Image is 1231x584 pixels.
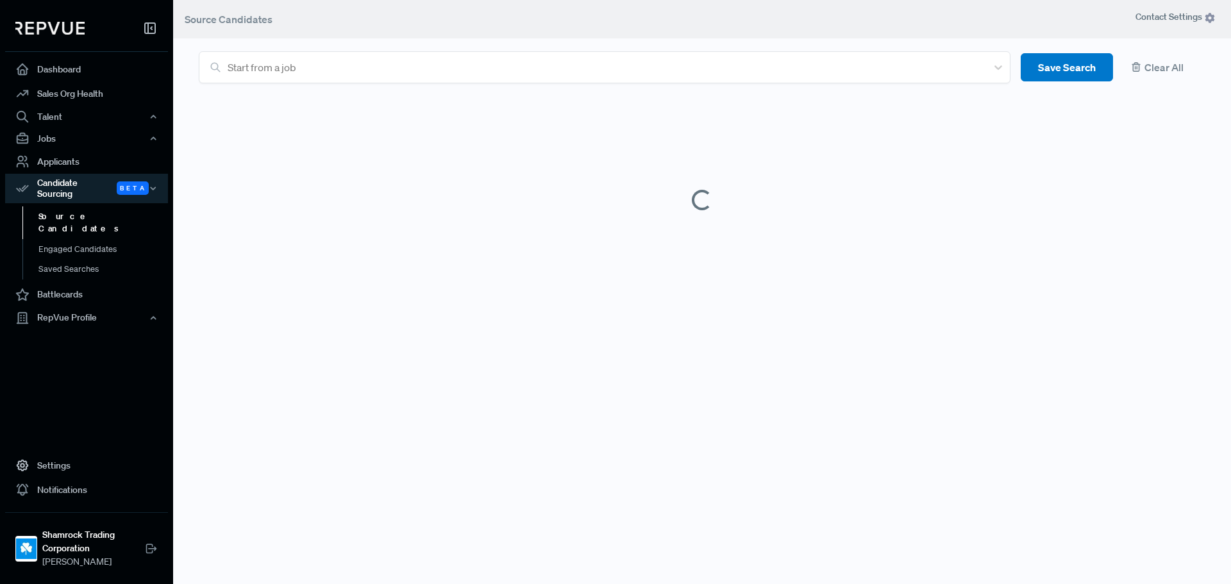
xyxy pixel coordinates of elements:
[5,174,168,203] button: Candidate Sourcing Beta
[16,538,37,559] img: Shamrock Trading Corporation
[5,81,168,106] a: Sales Org Health
[117,181,149,195] span: Beta
[1123,53,1205,82] button: Clear All
[22,239,185,260] a: Engaged Candidates
[5,478,168,502] a: Notifications
[22,259,185,279] a: Saved Searches
[42,528,145,555] strong: Shamrock Trading Corporation
[185,13,272,26] span: Source Candidates
[5,283,168,307] a: Battlecards
[5,149,168,174] a: Applicants
[5,174,168,203] div: Candidate Sourcing
[5,57,168,81] a: Dashboard
[5,307,168,329] button: RepVue Profile
[1021,53,1113,82] button: Save Search
[5,453,168,478] a: Settings
[5,512,168,574] a: Shamrock Trading CorporationShamrock Trading Corporation[PERSON_NAME]
[5,106,168,128] button: Talent
[22,206,185,239] a: Source Candidates
[5,128,168,149] button: Jobs
[15,22,85,35] img: RepVue
[42,555,145,569] span: [PERSON_NAME]
[1135,10,1216,24] span: Contact Settings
